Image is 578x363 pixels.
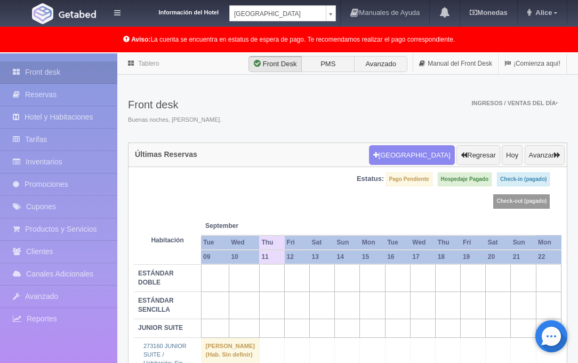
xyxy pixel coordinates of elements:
[234,6,322,22] span: [GEOGRAPHIC_DATA]
[229,5,336,21] a: [GEOGRAPHIC_DATA]
[471,100,558,106] span: Ingresos / Ventas del día
[301,56,355,72] label: PMS
[360,250,385,264] th: 15
[135,151,197,159] h4: Últimas Reservas
[386,172,432,186] label: Pago Pendiente
[536,250,561,264] th: 22
[385,235,410,250] th: Tue
[138,270,174,286] b: ESTÁNDAR DOBLE
[456,145,500,165] button: Regresar
[525,145,565,165] button: Avanzar
[499,53,566,74] a: ¡Comienza aquí!
[410,250,435,264] th: 17
[410,235,435,250] th: Wed
[385,250,410,264] th: 16
[201,250,229,264] th: 09
[502,145,523,165] button: Hoy
[248,56,302,72] label: Front Desk
[151,236,183,244] strong: Habitación
[128,116,221,124] span: Buenas noches, [PERSON_NAME].
[335,235,360,250] th: Sun
[138,60,159,67] a: Tablero
[486,250,511,264] th: 20
[536,235,561,250] th: Mon
[138,297,174,313] b: ESTÁNDAR SENCILLA
[285,235,310,250] th: Fri
[369,145,455,165] button: [GEOGRAPHIC_DATA]
[229,250,259,264] th: 10
[436,250,461,264] th: 18
[357,174,384,184] label: Estatus:
[511,235,536,250] th: Sun
[436,235,461,250] th: Thu
[354,56,407,72] label: Avanzado
[285,250,310,264] th: 12
[128,99,221,111] h3: Front desk
[461,250,486,264] th: 19
[310,250,335,264] th: 13
[229,235,259,250] th: Wed
[201,235,229,250] th: Tue
[205,222,255,231] span: September
[533,9,552,17] span: Alice
[310,235,335,250] th: Sat
[131,36,150,43] b: Aviso:
[259,250,284,264] th: 11
[486,235,511,250] th: Sat
[497,172,550,186] label: Check-in (pagado)
[438,172,492,186] label: Hospedaje Pagado
[413,53,498,74] a: Manual del Front Desk
[59,10,96,18] img: Getabed
[335,250,360,264] th: 14
[493,194,550,208] label: Check-out (pagado)
[360,235,385,250] th: Mon
[138,324,183,332] b: JUNIOR SUITE
[32,3,53,24] img: Getabed
[470,9,507,17] b: Monedas
[511,250,536,264] th: 21
[461,235,486,250] th: Fri
[259,235,284,250] th: Thu
[133,5,219,17] dt: Información del Hotel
